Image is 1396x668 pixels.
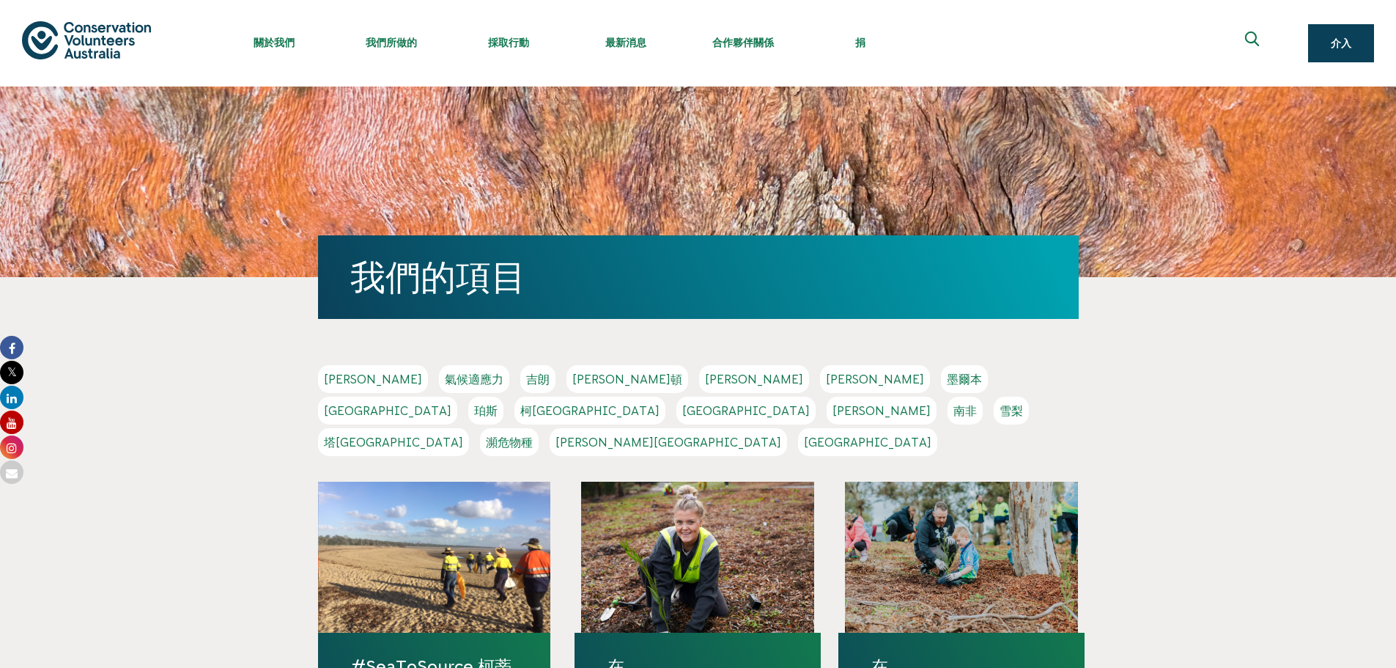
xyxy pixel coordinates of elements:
font: 塔[GEOGRAPHIC_DATA] [324,436,463,449]
a: [PERSON_NAME] [699,365,809,393]
a: 我們的項目 [350,257,526,297]
font: 南非 [953,404,977,417]
a: 吉朗 [520,365,555,393]
font: 介入 [1331,37,1351,49]
a: [PERSON_NAME] [318,365,428,393]
font: 最新消息 [605,37,646,48]
a: 珀斯 [468,397,503,425]
font: [PERSON_NAME][GEOGRAPHIC_DATA] [555,436,781,449]
font: 捐 [855,37,865,48]
a: [PERSON_NAME] [820,365,930,393]
font: [PERSON_NAME] [324,372,422,386]
font: [GEOGRAPHIC_DATA] [682,404,810,417]
font: 瀕危物種 [486,436,533,449]
a: 氣候適應力 [439,365,509,393]
a: [PERSON_NAME] [827,397,937,425]
a: 瀕危物種 [480,428,539,456]
font: 柯[GEOGRAPHIC_DATA] [520,404,660,417]
button: 展開搜尋框 關閉搜尋框 [1236,26,1271,61]
a: 南非 [948,397,983,425]
font: 我們所做的 [366,37,417,48]
a: 介入 [1308,24,1374,62]
font: 吉朗 [526,372,550,386]
font: [PERSON_NAME] [705,372,803,386]
a: [GEOGRAPHIC_DATA] [676,397,816,425]
a: [GEOGRAPHIC_DATA] [798,428,937,456]
img: logo.svg [22,21,151,59]
font: [PERSON_NAME]頓 [572,372,682,386]
font: 採取行動 [488,37,529,48]
font: 墨爾本 [947,372,982,386]
font: [PERSON_NAME] [832,404,931,417]
font: 合作夥伴關係 [712,37,774,48]
a: [PERSON_NAME]頓 [566,365,688,393]
font: 關於我們 [254,37,295,48]
a: 雪梨 [994,397,1029,425]
font: [GEOGRAPHIC_DATA] [324,404,451,417]
a: [PERSON_NAME][GEOGRAPHIC_DATA] [550,428,787,456]
font: 氣候適應力 [445,372,503,386]
font: 珀斯 [474,404,498,417]
span: 展開搜尋框 [1245,32,1263,55]
a: 柯[GEOGRAPHIC_DATA] [514,397,665,425]
a: [GEOGRAPHIC_DATA] [318,397,457,425]
font: [GEOGRAPHIC_DATA] [804,436,931,449]
a: 墨爾本 [941,365,988,393]
font: 雪梨 [1000,404,1023,417]
a: 塔[GEOGRAPHIC_DATA] [318,428,469,456]
font: [PERSON_NAME] [826,372,924,386]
